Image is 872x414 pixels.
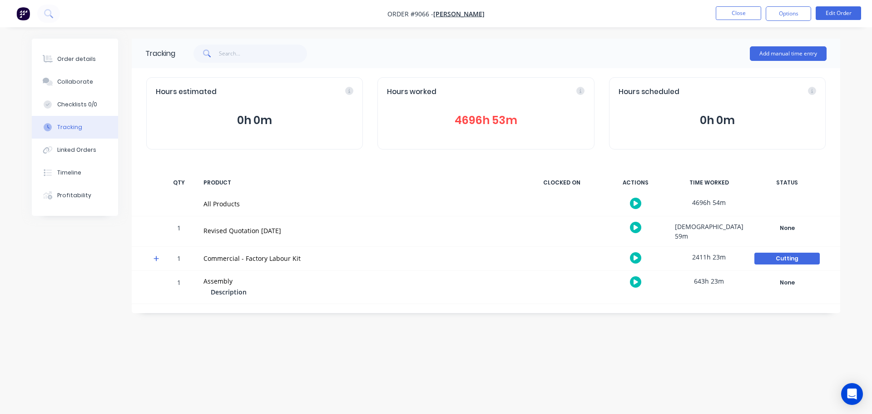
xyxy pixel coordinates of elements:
[16,7,30,20] img: Factory
[165,173,193,192] div: QTY
[57,191,91,200] div: Profitability
[754,222,820,234] div: None
[619,112,816,129] button: 0h 0m
[145,48,175,59] div: Tracking
[32,161,118,184] button: Timeline
[675,192,743,213] div: 4696h 54m
[754,252,820,265] button: Cutting
[675,216,743,246] div: [DEMOGRAPHIC_DATA] 59m
[754,222,820,234] button: None
[766,6,811,21] button: Options
[198,173,522,192] div: PRODUCT
[203,254,517,263] div: Commercial - Factory Labour Kit
[716,6,761,20] button: Close
[57,169,81,177] div: Timeline
[156,87,217,97] span: Hours estimated
[754,277,820,289] div: None
[675,247,743,267] div: 2411h 23m
[165,218,193,246] div: 1
[57,55,96,63] div: Order details
[32,70,118,93] button: Collaborate
[601,173,669,192] div: ACTIONS
[32,184,118,207] button: Profitability
[32,139,118,161] button: Linked Orders
[165,272,193,304] div: 1
[387,87,436,97] span: Hours worked
[619,87,679,97] span: Hours scheduled
[32,93,118,116] button: Checklists 0/0
[57,146,96,154] div: Linked Orders
[32,116,118,139] button: Tracking
[57,123,82,131] div: Tracking
[675,173,743,192] div: TIME WORKED
[219,45,307,63] input: Search...
[754,276,820,289] button: None
[156,112,353,129] button: 0h 0m
[754,253,820,264] div: Cutting
[203,199,517,209] div: All Products
[816,6,861,20] button: Edit Order
[387,10,433,18] span: Order #9066 -
[433,10,485,18] a: [PERSON_NAME]
[203,276,517,286] div: Assembly
[57,100,97,109] div: Checklists 0/0
[211,287,247,297] span: Description
[675,271,743,291] div: 643h 23m
[57,78,93,86] div: Collaborate
[750,46,827,61] button: Add manual time entry
[748,173,826,192] div: STATUS
[203,226,517,235] div: Revised Quotation [DATE]
[165,248,193,270] div: 1
[528,173,596,192] div: CLOCKED ON
[387,112,585,129] button: 4696h 53m
[841,383,863,405] div: Open Intercom Messenger
[32,48,118,70] button: Order details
